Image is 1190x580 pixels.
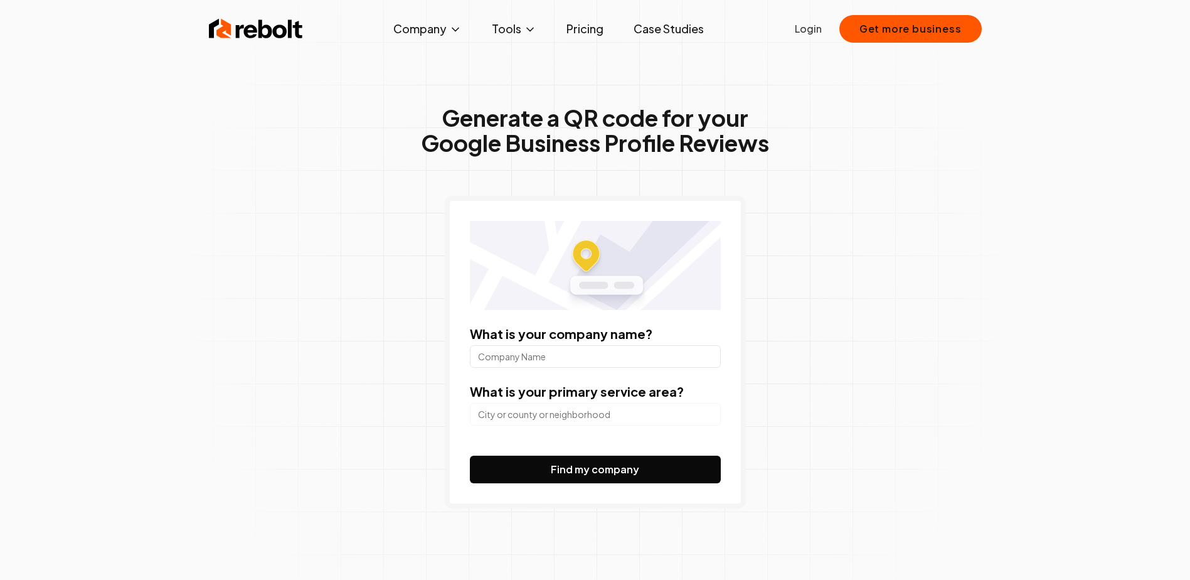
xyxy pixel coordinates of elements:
[795,21,822,36] a: Login
[482,16,546,41] button: Tools
[470,384,684,399] label: What is your primary service area?
[624,16,714,41] a: Case Studies
[839,15,982,43] button: Get more business
[470,326,652,341] label: What is your company name?
[470,403,721,426] input: City or county or neighborhood
[470,221,721,310] img: Location map
[209,16,303,41] img: Rebolt Logo
[383,16,472,41] button: Company
[556,16,614,41] a: Pricing
[421,105,769,156] h1: Generate a QR code for your Google Business Profile Reviews
[470,345,721,368] input: Company Name
[470,456,721,483] button: Find my company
